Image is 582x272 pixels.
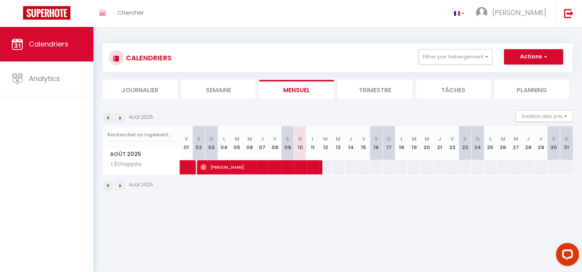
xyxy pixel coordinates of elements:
[375,135,378,143] abbr: S
[539,135,543,143] abbr: V
[509,126,522,160] th: 27
[419,49,492,65] button: Filtrer par hébergement
[438,135,441,143] abbr: J
[408,126,420,160] th: 19
[268,126,281,160] th: 08
[192,126,205,160] th: 02
[535,126,547,160] th: 29
[307,126,319,160] th: 11
[286,135,289,143] abbr: S
[323,135,328,143] abbr: M
[235,135,239,143] abbr: M
[104,160,143,169] span: L’Échappée
[107,128,175,142] input: Rechercher un logement...
[223,135,225,143] abbr: L
[370,126,383,160] th: 16
[395,126,408,160] th: 18
[476,7,487,18] img: ...
[416,80,491,99] li: Tâches
[294,126,307,160] th: 10
[383,126,395,160] th: 17
[259,80,334,99] li: Mensuel
[362,135,365,143] abbr: V
[117,8,144,17] span: Chercher
[450,135,454,143] abbr: V
[400,135,403,143] abbr: L
[29,39,68,49] span: Calendriers
[129,181,153,189] p: Août 2025
[504,49,563,65] button: Actions
[243,126,256,160] th: 06
[522,126,535,160] th: 28
[336,135,340,143] abbr: M
[564,8,574,18] img: logout
[497,126,509,160] th: 26
[23,6,70,20] img: Super Booking
[230,126,243,160] th: 05
[319,126,332,160] th: 12
[412,135,417,143] abbr: M
[494,80,569,99] li: Planning
[500,135,505,143] abbr: M
[492,8,546,17] span: [PERSON_NAME]
[349,135,352,143] abbr: J
[527,135,530,143] abbr: J
[420,126,433,160] th: 20
[200,160,319,174] span: [PERSON_NAME]
[273,135,277,143] abbr: V
[103,149,180,160] span: Août 2025
[181,80,256,99] li: Semaine
[281,126,294,160] th: 09
[180,126,193,160] th: 01
[218,126,230,160] th: 04
[484,126,497,160] th: 25
[547,126,560,160] th: 30
[312,135,314,143] abbr: L
[387,135,391,143] abbr: D
[332,126,345,160] th: 13
[184,135,188,143] abbr: V
[298,135,302,143] abbr: D
[357,126,370,160] th: 15
[515,110,573,122] button: Gestion des prix
[338,80,412,99] li: Trimestre
[446,126,459,160] th: 22
[129,114,153,121] p: Août 2025
[471,126,484,160] th: 24
[425,135,429,143] abbr: M
[205,126,218,160] th: 03
[550,240,582,272] iframe: LiveChat chat widget
[124,49,172,66] h3: CALENDRIERS
[247,135,252,143] abbr: M
[197,135,200,143] abbr: S
[476,135,480,143] abbr: D
[565,135,569,143] abbr: D
[210,135,213,143] abbr: D
[256,126,268,160] th: 07
[345,126,357,160] th: 14
[552,135,555,143] abbr: S
[261,135,264,143] abbr: J
[103,80,177,99] li: Journalier
[489,135,491,143] abbr: L
[433,126,446,160] th: 21
[463,135,467,143] abbr: S
[560,126,573,160] th: 31
[513,135,518,143] abbr: M
[29,74,60,83] span: Analytics
[459,126,471,160] th: 23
